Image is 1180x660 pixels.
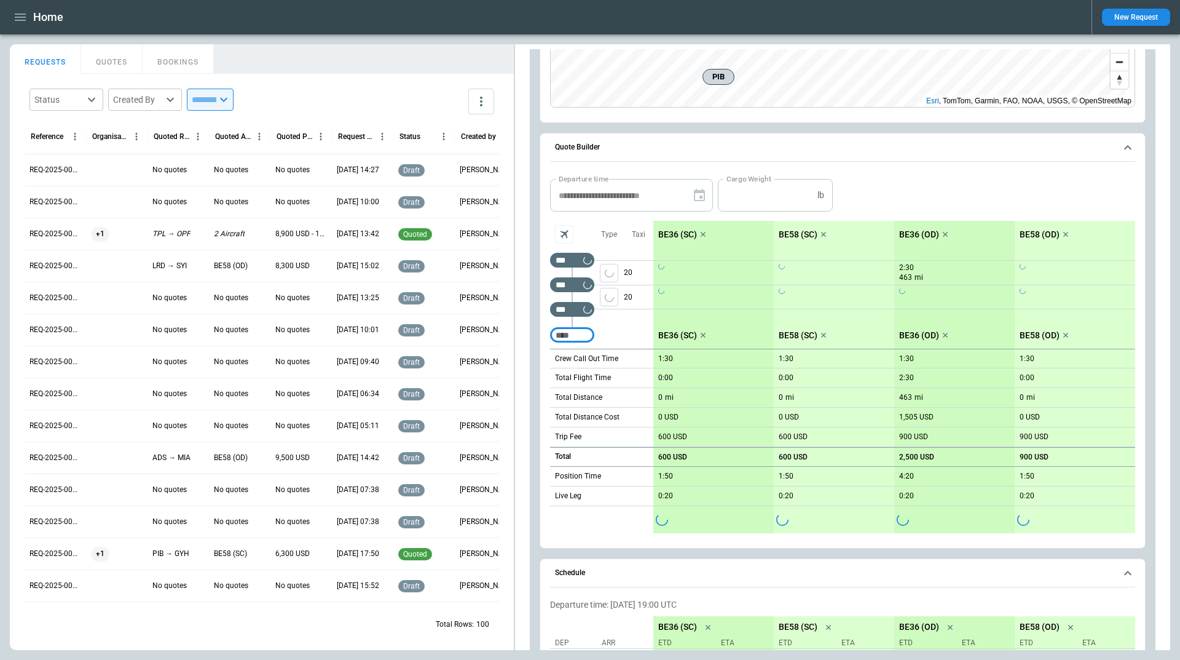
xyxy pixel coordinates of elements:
[658,330,697,341] p: BE36 (SC)
[29,229,81,239] p: REQ-2025-000268
[1020,393,1024,402] p: 0
[460,165,511,175] p: Ben Gundermann
[658,472,673,481] p: 1:50
[600,288,618,306] span: Type of sector
[1020,330,1060,341] p: BE58 (OD)
[29,325,81,335] p: REQ-2025-000265
[460,453,511,463] p: Allen Maki
[600,288,618,306] button: left aligned
[337,197,379,207] p: 09/05/2025 10:00
[190,129,206,145] button: Quoted Route column menu
[374,129,390,145] button: Request Created At (UTC-05:00) column menu
[460,293,511,303] p: George O'Bryan
[401,550,430,559] span: quoted
[275,517,310,527] p: No quotes
[152,389,187,399] p: No quotes
[81,44,143,74] button: QUOTES
[67,129,83,145] button: Reference column menu
[152,261,187,271] p: LRD → SYI
[92,132,128,141] div: Organisation
[899,413,934,422] p: 1,505 USD
[779,622,817,632] p: BE58 (SC)
[152,293,187,303] p: No quotes
[779,638,832,648] p: ETD
[899,263,914,272] p: 2:30
[899,330,939,341] p: BE36 (OD)
[899,491,914,501] p: 0:20
[779,393,783,402] p: 0
[779,491,793,501] p: 0:20
[460,229,511,239] p: Ben Gundermann
[658,373,673,383] p: 0:00
[29,389,81,399] p: REQ-2025-000263
[275,421,310,431] p: No quotes
[313,129,329,145] button: Quoted Price column menu
[1111,71,1128,89] button: Reset bearing to north
[152,197,187,207] p: No quotes
[632,229,645,240] p: Taxi
[337,581,379,591] p: 08/22/2025 15:52
[779,413,799,422] p: 0 USD
[1102,9,1170,26] button: New Request
[899,472,914,481] p: 4:20
[461,132,496,141] div: Created by
[899,229,939,240] p: BE36 (OD)
[152,517,187,527] p: No quotes
[152,229,191,239] p: TPL → OPF
[152,485,187,495] p: No quotes
[600,264,618,282] button: left aligned
[113,93,162,106] div: Created By
[624,261,653,285] p: 20
[29,485,81,495] p: REQ-2025-000260
[275,357,310,367] p: No quotes
[658,229,697,240] p: BE36 (SC)
[555,354,618,364] p: Crew Call Out Time
[555,143,600,151] h6: Quote Builder
[497,129,513,145] button: Created by column menu
[337,421,379,431] p: 08/27/2025 05:11
[926,95,1131,107] div: , TomTom, Garmin, FAO, NOAA, USGS, © OpenStreetMap
[401,454,422,463] span: draft
[275,453,310,463] p: 9,500 USD
[214,229,245,239] p: 2 Aircraft
[128,129,144,145] button: Organisation column menu
[555,638,598,648] p: Dep
[550,253,594,268] div: Not found
[337,293,379,303] p: 09/03/2025 13:25
[275,325,310,335] p: No quotes
[779,453,808,462] p: 600 USD
[716,638,769,648] p: ETA
[215,132,251,141] div: Quoted Aircraft
[1026,392,1035,403] p: mi
[338,132,374,141] div: Request Created At (UTC-05:00)
[31,132,63,141] div: Reference
[337,485,379,495] p: 08/26/2025 07:38
[899,354,914,364] p: 1:30
[658,453,687,462] p: 600 USD
[555,453,571,461] h6: Total
[1111,53,1128,71] button: Zoom out
[1020,622,1060,632] p: BE58 (OD)
[275,549,310,559] p: 6,300 USD
[214,389,248,399] p: No quotes
[29,165,81,175] p: REQ-2025-000270
[214,357,248,367] p: No quotes
[29,261,81,271] p: REQ-2025-000267
[214,293,248,303] p: No quotes
[275,197,310,207] p: No quotes
[152,357,187,367] p: No quotes
[214,197,248,207] p: No quotes
[143,44,214,74] button: BOOKINGS
[214,485,248,495] p: No quotes
[34,93,84,106] div: Status
[460,517,511,527] p: George O'Bryan
[214,549,247,559] p: BE58 (SC)
[1020,638,1072,648] p: ETD
[914,392,923,403] p: mi
[555,392,602,403] p: Total Distance
[624,285,653,309] p: 20
[29,197,81,207] p: REQ-2025-000269
[152,165,187,175] p: No quotes
[601,229,617,240] p: Type
[29,581,81,591] p: REQ-2025-000257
